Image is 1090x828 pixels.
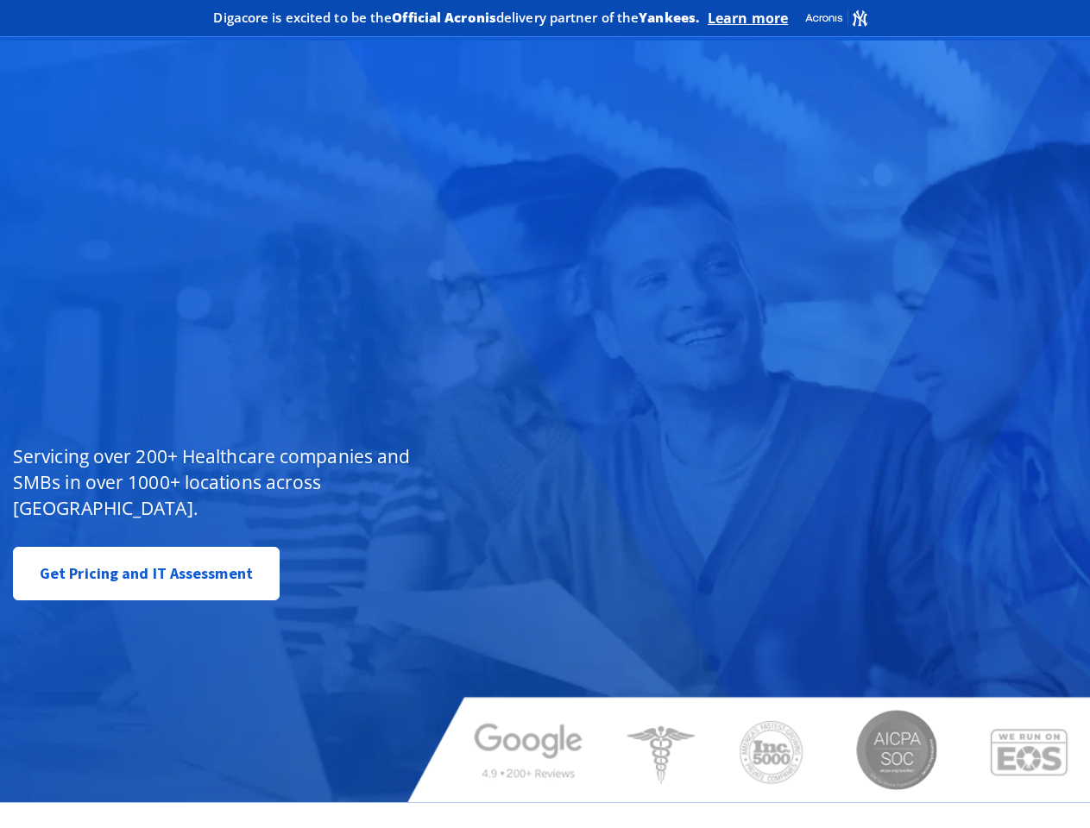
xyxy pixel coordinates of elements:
[213,11,699,24] h2: Digacore is excited to be the delivery partner of the
[639,9,699,26] b: Yankees.
[392,9,496,26] b: Official Acronis
[13,547,280,600] a: Get Pricing and IT Assessment
[13,443,458,521] p: Servicing over 200+ Healthcare companies and SMBs in over 1000+ locations across [GEOGRAPHIC_DATA].
[708,9,788,27] a: Learn more
[804,9,868,28] img: Acronis
[40,556,253,591] span: Get Pricing and IT Assessment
